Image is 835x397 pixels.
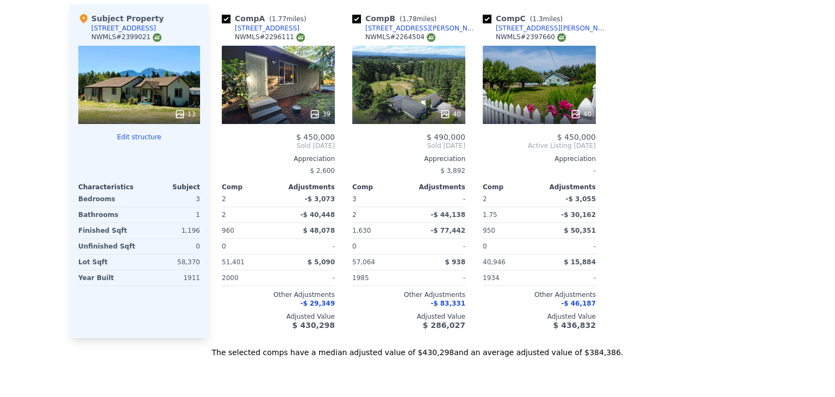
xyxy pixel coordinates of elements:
div: NWMLS # 2264504 [365,33,435,42]
img: NWMLS Logo [427,33,435,42]
div: Adjustments [409,183,465,191]
div: 58,370 [141,255,200,270]
div: Appreciation [222,154,335,163]
span: $ 50,351 [564,227,596,234]
span: 960 [222,227,234,234]
div: [STREET_ADDRESS][PERSON_NAME] [365,24,478,33]
div: Appreciation [352,154,465,163]
span: $ 2,600 [310,167,335,175]
div: Other Adjustments [222,290,335,299]
span: $ 490,000 [427,133,465,141]
a: [STREET_ADDRESS] [222,24,300,33]
span: Active Listing [DATE] [483,141,596,150]
div: Adjustments [539,183,596,191]
div: NWMLS # 2296111 [235,33,305,42]
span: -$ 83,331 [431,300,465,307]
img: NWMLS Logo [557,33,566,42]
span: Sold [DATE] [222,141,335,150]
div: Adjusted Value [222,312,335,321]
div: Comp A [222,13,310,24]
div: 2000 [222,270,276,286]
div: Finished Sqft [78,223,137,238]
button: Edit structure [78,133,200,141]
a: [STREET_ADDRESS][PERSON_NAME] [483,24,609,33]
div: Bathrooms [78,207,137,222]
span: 3 [352,195,357,203]
div: [STREET_ADDRESS] [91,24,156,33]
span: Sold [DATE] [352,141,465,150]
span: ( miles) [395,15,441,23]
div: - [281,270,335,286]
div: Adjustments [278,183,335,191]
span: -$ 46,187 [561,300,596,307]
span: $ 436,832 [553,321,596,330]
span: -$ 44,138 [431,211,465,219]
span: 40,946 [483,258,506,266]
span: -$ 30,162 [561,211,596,219]
div: 1 [141,207,200,222]
span: 1.3 [532,15,543,23]
div: - [411,270,465,286]
span: $ 15,884 [564,258,596,266]
div: Comp B [352,13,441,24]
span: 0 [483,243,487,250]
div: Subject [139,183,200,191]
div: 13 [175,109,196,120]
div: 1911 [141,270,200,286]
div: Unfinished Sqft [78,239,137,254]
div: 2 [222,207,276,222]
span: -$ 40,448 [300,211,335,219]
span: -$ 3,073 [305,195,335,203]
img: NWMLS Logo [296,33,305,42]
div: Comp C [483,13,567,24]
div: 1,196 [141,223,200,238]
span: 51,401 [222,258,245,266]
div: Comp [222,183,278,191]
div: - [541,239,596,254]
div: 0 [141,239,200,254]
div: Bedrooms [78,191,137,207]
div: [STREET_ADDRESS] [235,24,300,33]
div: - [541,270,596,286]
span: $ 48,078 [303,227,335,234]
span: ( miles) [526,15,567,23]
span: $ 286,027 [423,321,465,330]
div: Other Adjustments [352,290,465,299]
div: 40 [440,109,461,120]
div: Comp [483,183,539,191]
div: 40 [570,109,591,120]
span: -$ 3,055 [566,195,596,203]
div: 3 [141,191,200,207]
span: -$ 77,442 [431,227,465,234]
span: $ 3,892 [440,167,465,175]
span: ( miles) [265,15,310,23]
span: $ 450,000 [557,133,596,141]
span: 0 [222,243,226,250]
div: NWMLS # 2399021 [91,33,161,42]
div: 1934 [483,270,537,286]
span: 950 [483,227,495,234]
div: 1.75 [483,207,537,222]
span: 1.77 [272,15,286,23]
span: 2 [483,195,487,203]
div: NWMLS # 2397660 [496,33,566,42]
div: Comp [352,183,409,191]
span: 2 [222,195,226,203]
span: 1.78 [402,15,417,23]
div: Adjusted Value [483,312,596,321]
span: $ 5,090 [308,258,335,266]
div: Year Built [78,270,137,286]
div: - [281,239,335,254]
div: Adjusted Value [352,312,465,321]
div: - [483,163,596,178]
div: 2 [352,207,407,222]
div: Subject Property [78,13,164,24]
div: Characteristics [78,183,139,191]
span: 57,064 [352,258,375,266]
div: - [411,191,465,207]
a: [STREET_ADDRESS][PERSON_NAME] [352,24,478,33]
div: [STREET_ADDRESS][PERSON_NAME] [496,24,609,33]
div: - [411,239,465,254]
div: 39 [309,109,331,120]
img: NWMLS Logo [153,33,161,42]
